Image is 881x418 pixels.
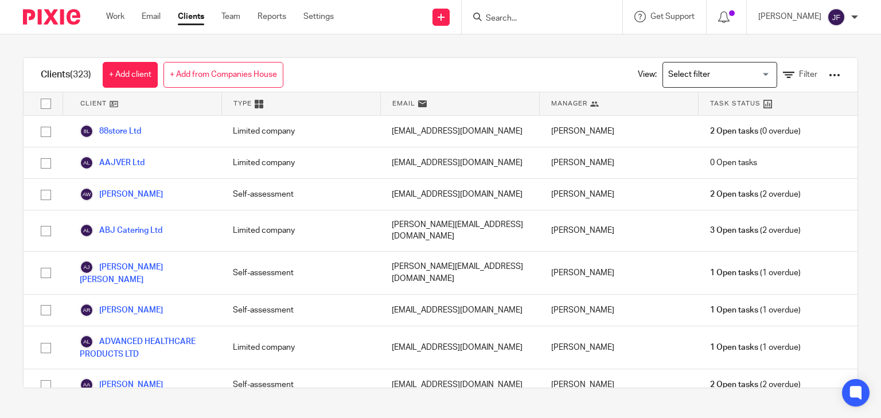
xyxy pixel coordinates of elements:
a: Settings [303,11,334,22]
span: 2 Open tasks [710,189,758,200]
div: Limited company [221,147,380,178]
a: + Add client [103,62,158,88]
div: Limited company [221,210,380,251]
div: [PERSON_NAME] [540,295,699,326]
img: svg%3E [80,224,93,237]
input: Select all [35,93,57,115]
a: ABJ Catering Ltd [80,224,162,237]
span: (2 overdue) [710,379,801,390]
a: + Add from Companies House [163,62,283,88]
div: Self-assessment [221,252,380,294]
div: [PERSON_NAME] [540,252,699,294]
span: 1 Open tasks [710,304,758,316]
span: (0 overdue) [710,126,801,137]
a: [PERSON_NAME] [80,303,163,317]
div: [PERSON_NAME] [540,179,699,210]
span: Type [233,99,252,108]
p: [PERSON_NAME] [758,11,821,22]
img: svg%3E [80,124,93,138]
span: (1 overdue) [710,304,801,316]
div: [EMAIL_ADDRESS][DOMAIN_NAME] [380,147,539,178]
div: Limited company [221,116,380,147]
span: 0 Open tasks [710,157,757,169]
div: [EMAIL_ADDRESS][DOMAIN_NAME] [380,326,539,369]
a: ADVANCED HEALTHCARE PRODUCTS LTD [80,335,210,360]
a: Reports [258,11,286,22]
span: (2 overdue) [710,189,801,200]
img: svg%3E [80,303,93,317]
div: Self-assessment [221,295,380,326]
img: svg%3E [80,378,93,392]
img: svg%3E [80,260,93,274]
div: [PERSON_NAME] [540,210,699,251]
div: [PERSON_NAME] [540,147,699,178]
div: Limited company [221,326,380,369]
span: (1 overdue) [710,267,801,279]
input: Search for option [664,65,770,85]
span: 2 Open tasks [710,126,758,137]
div: Self-assessment [221,369,380,400]
a: [PERSON_NAME] [PERSON_NAME] [80,260,210,286]
span: Get Support [650,13,695,21]
div: [PERSON_NAME][EMAIL_ADDRESS][DOMAIN_NAME] [380,210,539,251]
img: svg%3E [80,156,93,170]
a: Email [142,11,161,22]
span: Task Status [710,99,761,108]
span: 1 Open tasks [710,342,758,353]
a: [PERSON_NAME] [80,378,163,392]
span: (323) [70,70,91,79]
span: (2 overdue) [710,225,801,236]
div: Self-assessment [221,179,380,210]
a: AAJVER Ltd [80,156,145,170]
span: Manager [551,99,587,108]
a: Clients [178,11,204,22]
div: [PERSON_NAME] [540,326,699,369]
div: [EMAIL_ADDRESS][DOMAIN_NAME] [380,295,539,326]
div: Search for option [662,62,777,88]
a: [PERSON_NAME] [80,187,163,201]
input: Search [485,14,588,24]
span: 3 Open tasks [710,225,758,236]
img: svg%3E [80,335,93,349]
div: [EMAIL_ADDRESS][DOMAIN_NAME] [380,179,539,210]
a: Work [106,11,124,22]
span: Client [80,99,107,108]
img: svg%3E [80,187,93,201]
div: [EMAIL_ADDRESS][DOMAIN_NAME] [380,116,539,147]
span: 1 Open tasks [710,267,758,279]
span: 2 Open tasks [710,379,758,390]
span: Filter [799,71,817,79]
img: Pixie [23,9,80,25]
div: View: [621,58,840,92]
span: Email [392,99,415,108]
img: svg%3E [827,8,845,26]
div: [PERSON_NAME] [540,369,699,400]
a: 88store Ltd [80,124,141,138]
div: [PERSON_NAME] [540,116,699,147]
div: [EMAIL_ADDRESS][DOMAIN_NAME] [380,369,539,400]
span: (1 overdue) [710,342,801,353]
div: [PERSON_NAME][EMAIL_ADDRESS][DOMAIN_NAME] [380,252,539,294]
h1: Clients [41,69,91,81]
a: Team [221,11,240,22]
